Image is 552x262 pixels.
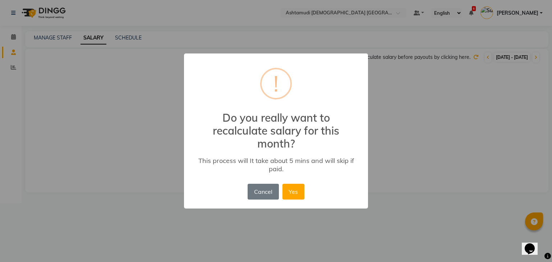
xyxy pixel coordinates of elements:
button: Cancel [248,184,279,200]
div: This process will It take about 5 mins and will skip if paid. [194,156,358,173]
h2: Do you really want to recalculate salary for this month? [184,103,368,150]
button: Yes [282,184,304,200]
iframe: chat widget [522,233,545,255]
div: ! [273,69,279,98]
